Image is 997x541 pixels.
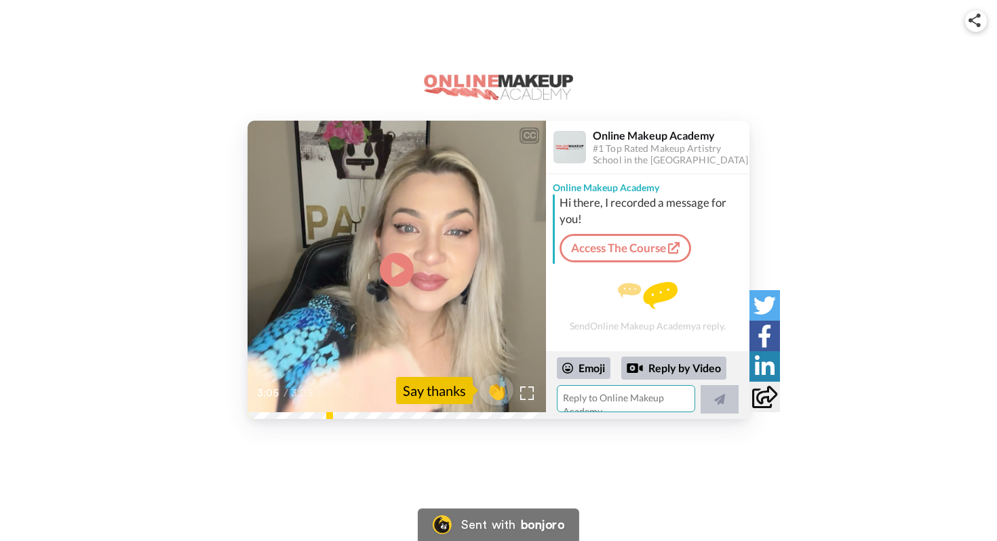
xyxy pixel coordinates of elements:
button: 👏 [480,375,513,405]
span: 3:05 [257,385,281,401]
div: Reply by Video [627,360,643,376]
div: Hi there, I recorded a message for you! [560,195,746,227]
img: Profile Image [553,131,586,163]
img: ic_share.svg [969,14,981,27]
span: 👏 [480,380,513,401]
span: 3:05 [291,385,315,401]
img: message.svg [618,282,678,309]
img: Full screen [520,386,534,400]
div: Emoji [557,357,610,379]
div: Reply by Video [621,357,726,380]
div: Send Online Makeup Academy a reply. [546,269,749,344]
div: Online Makeup Academy [593,129,749,142]
span: / [284,385,288,401]
div: CC [521,129,538,142]
div: Say thanks [396,377,473,404]
div: Online Makeup Academy [546,174,749,195]
a: Access The Course [560,234,691,262]
div: #1 Top Rated Makeup Artistry School in the [GEOGRAPHIC_DATA] [593,143,749,166]
img: logo [424,75,573,100]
